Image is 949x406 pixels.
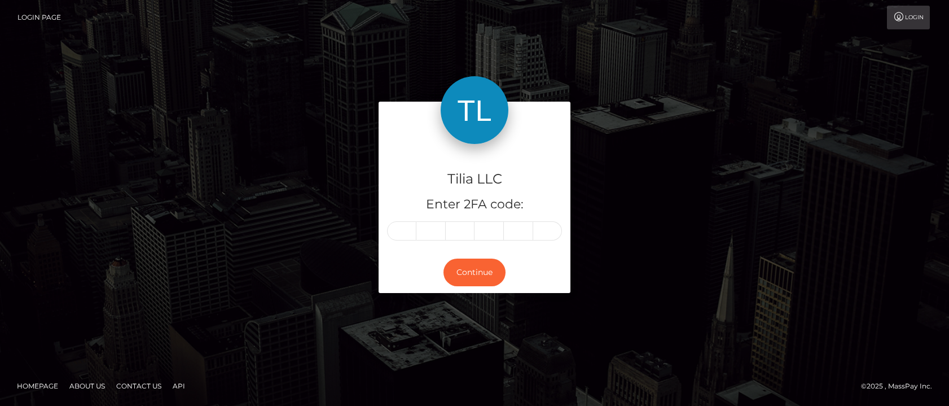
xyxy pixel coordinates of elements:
a: Homepage [12,377,63,395]
h4: Tilia LLC [387,169,562,189]
a: About Us [65,377,109,395]
img: Tilia LLC [441,76,508,144]
a: Login Page [17,6,61,29]
h5: Enter 2FA code: [387,196,562,213]
a: Contact Us [112,377,166,395]
a: API [168,377,190,395]
button: Continue [443,259,506,286]
div: © 2025 , MassPay Inc. [861,380,941,392]
a: Login [887,6,930,29]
